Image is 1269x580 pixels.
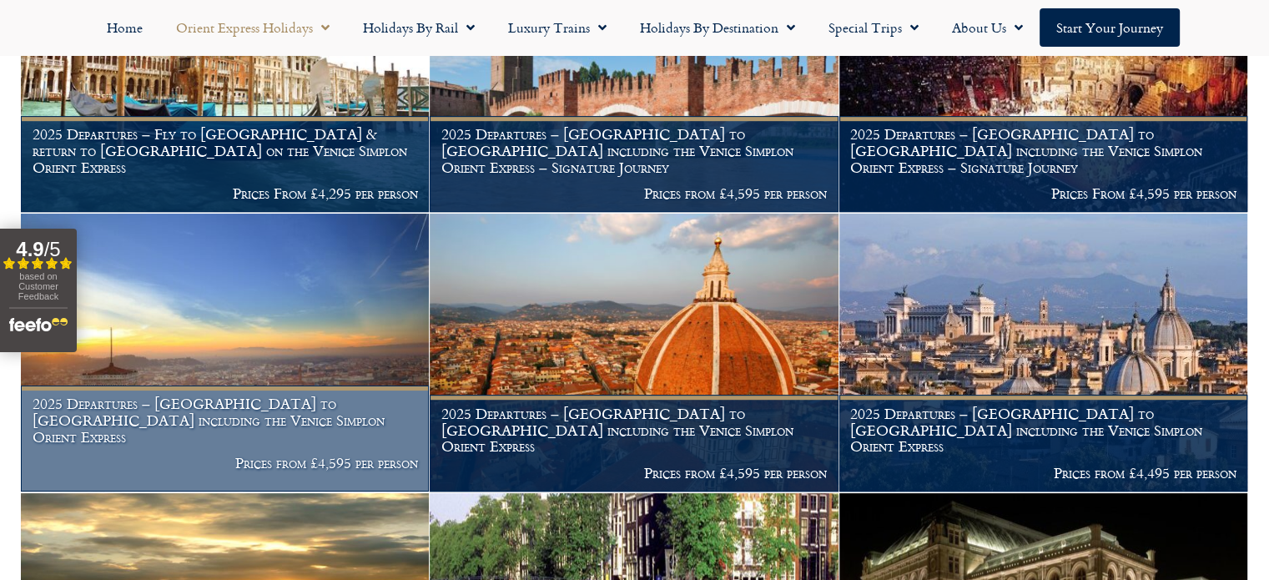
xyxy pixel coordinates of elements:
[8,8,1261,47] nav: Menu
[33,455,418,472] p: Prices from £4,595 per person
[441,185,827,202] p: Prices from £4,595 per person
[33,126,418,175] h1: 2025 Departures – Fly to [GEOGRAPHIC_DATA] & return to [GEOGRAPHIC_DATA] on the Venice Simplon Or...
[812,8,935,47] a: Special Trips
[441,406,827,455] h1: 2025 Departures – [GEOGRAPHIC_DATA] to [GEOGRAPHIC_DATA] including the Venice Simplon Orient Express
[850,465,1236,482] p: Prices from £4,495 per person
[491,8,623,47] a: Luxury Trains
[90,8,159,47] a: Home
[623,8,812,47] a: Holidays by Destination
[850,406,1236,455] h1: 2025 Departures – [GEOGRAPHIC_DATA] to [GEOGRAPHIC_DATA] including the Venice Simplon Orient Express
[441,465,827,482] p: Prices from £4,595 per person
[935,8,1040,47] a: About Us
[839,214,1248,492] a: 2025 Departures – [GEOGRAPHIC_DATA] to [GEOGRAPHIC_DATA] including the Venice Simplon Orient Expr...
[159,8,346,47] a: Orient Express Holidays
[21,214,430,492] a: 2025 Departures – [GEOGRAPHIC_DATA] to [GEOGRAPHIC_DATA] including the Venice Simplon Orient Expr...
[33,185,418,202] p: Prices From £4,295 per person
[850,126,1236,175] h1: 2025 Departures – [GEOGRAPHIC_DATA] to [GEOGRAPHIC_DATA] including the Venice Simplon Orient Expr...
[33,396,418,445] h1: 2025 Departures – [GEOGRAPHIC_DATA] to [GEOGRAPHIC_DATA] including the Venice Simplon Orient Express
[1040,8,1180,47] a: Start your Journey
[430,214,838,492] a: 2025 Departures – [GEOGRAPHIC_DATA] to [GEOGRAPHIC_DATA] including the Venice Simplon Orient Expr...
[346,8,491,47] a: Holidays by Rail
[441,126,827,175] h1: 2025 Departures – [GEOGRAPHIC_DATA] to [GEOGRAPHIC_DATA] including the Venice Simplon Orient Expr...
[850,185,1236,202] p: Prices From £4,595 per person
